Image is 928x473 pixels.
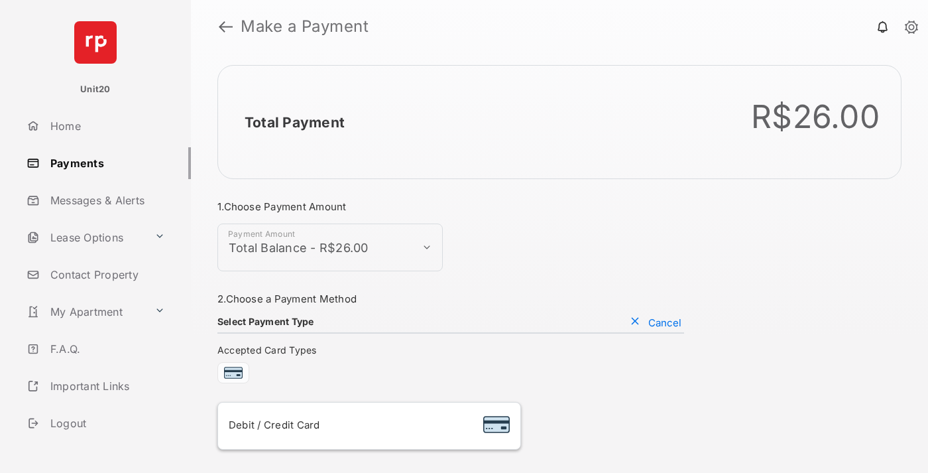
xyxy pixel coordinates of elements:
span: Accepted Card Types [217,344,322,356]
div: R$26.00 [751,98,880,136]
a: Important Links [21,370,170,402]
strong: Make a Payment [241,19,369,34]
a: Messages & Alerts [21,184,191,216]
h4: Select Payment Type [217,316,314,327]
a: Home [21,110,191,142]
a: My Apartment [21,296,149,328]
a: Lease Options [21,222,149,253]
a: Logout [21,407,191,439]
h2: Total Payment [245,114,345,131]
h3: 2. Choose a Payment Method [217,293,684,305]
button: Cancel [627,316,684,329]
a: F.A.Q. [21,333,191,365]
a: Contact Property [21,259,191,291]
h3: 1. Choose Payment Amount [217,200,684,213]
img: svg+xml;base64,PHN2ZyB4bWxucz0iaHR0cDovL3d3dy53My5vcmcvMjAwMC9zdmciIHdpZHRoPSI2NCIgaGVpZ2h0PSI2NC... [74,21,117,64]
span: Debit / Credit Card [229,419,320,431]
p: Unit20 [80,83,111,96]
a: Payments [21,147,191,179]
